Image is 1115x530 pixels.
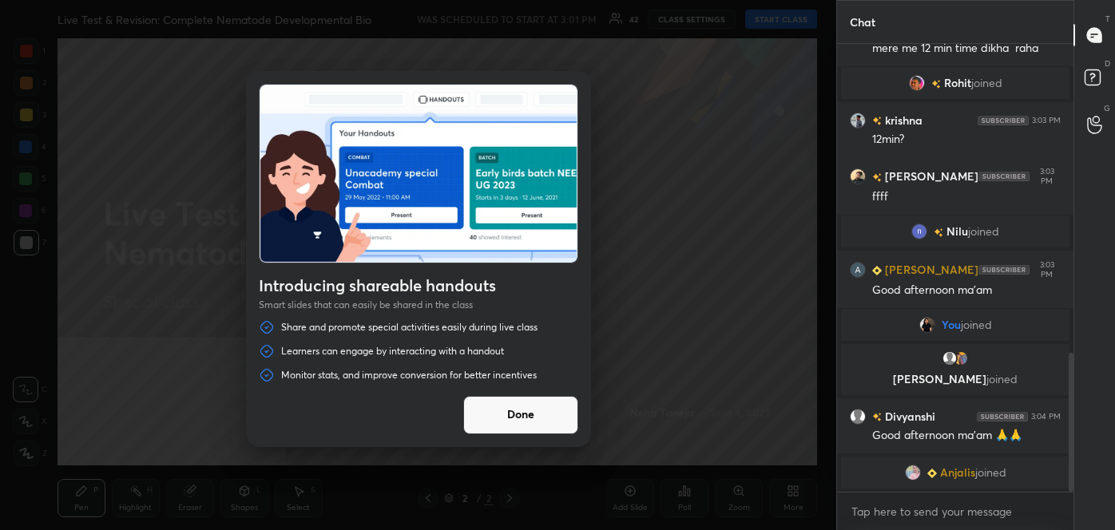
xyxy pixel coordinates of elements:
span: joined [968,225,999,238]
img: no-rating-badge.077c3623.svg [931,80,941,89]
img: no-rating-badge.077c3623.svg [872,117,882,125]
div: ffff [872,189,1061,205]
h6: [PERSON_NAME] [882,262,978,279]
img: 4P8fHbbgJtejmAAAAAElFTkSuQmCC [977,412,1028,421]
button: Done [463,396,578,434]
span: joined [975,466,1006,479]
div: grid [837,44,1073,492]
img: 4726e38a7c78427bb6ac3d29d5c4ad5a.40933995_3 [911,223,927,239]
span: You [942,318,961,331]
h6: [PERSON_NAME] [882,168,978,185]
div: 3:03 PM [1033,260,1061,279]
img: fc5e2aa81dcb41149faddf15fbee919a.jpg [850,262,866,278]
img: 4P8fHbbgJtejmAAAAAElFTkSuQmCC [978,116,1029,125]
img: default.png [942,350,958,366]
img: 4P8fHbbgJtejmAAAAAElFTkSuQmCC [978,172,1030,181]
p: [PERSON_NAME] [851,373,1060,386]
p: T [1105,13,1110,25]
img: 8fdca7c3c303405ebae91af1bad94809.jpg [909,75,925,91]
img: 20fd0aa703d24460aff3566d08f32ca1.jpg [850,168,866,184]
div: Good afternoon ma'am 🙏🙏 [872,428,1061,444]
img: no-rating-badge.077c3623.svg [934,228,943,237]
span: Anjalis [940,466,975,479]
img: intro_batch_card.png [260,85,577,263]
p: Chat [837,1,888,43]
h6: krishna [882,112,923,129]
img: default.png [850,409,866,425]
img: 849d792173a74e1d865b0b2369ab91c1.jpg [905,465,921,481]
div: Good afternoon ma'am [872,283,1061,299]
span: joined [986,371,1018,386]
img: no-rating-badge.077c3623.svg [872,413,882,421]
img: Learner_Badge_beginner_1_8b307cf2a0.svg [872,266,882,275]
div: 3:03 PM [1033,167,1061,186]
img: 3 [953,350,969,366]
div: 3:04 PM [1031,412,1061,421]
span: Rohit [944,77,971,89]
img: 6bf88ee675354f0ea61b4305e64abb13.jpg [919,317,935,333]
h4: Introducing shareable handouts [259,276,578,295]
span: joined [961,318,992,331]
span: joined [971,77,1002,89]
p: Share and promote special activities easily during live class [281,321,538,334]
p: Monitor stats, and improve conversion for better incentives [281,369,537,382]
img: 4P8fHbbgJtejmAAAAAElFTkSuQmCC [978,265,1030,275]
p: D [1105,57,1110,69]
div: 3:03 PM [1032,116,1061,125]
p: Learners can engage by interacting with a handout [281,345,504,358]
h6: Divyanshi [882,408,935,425]
span: Nilu [946,225,968,238]
p: G [1104,102,1110,114]
img: 4b9d457cea1f4f779e5858cdb5a315e6.jpg [850,113,866,129]
img: Learner_Badge_beginner_1_8b307cf2a0.svg [927,469,937,478]
div: 12min? [872,132,1061,148]
img: no-rating-badge.077c3623.svg [872,173,882,182]
div: mere me 12 min time dikha raha [872,41,1061,57]
p: Smart slides that can easily be shared in the class [259,299,578,311]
